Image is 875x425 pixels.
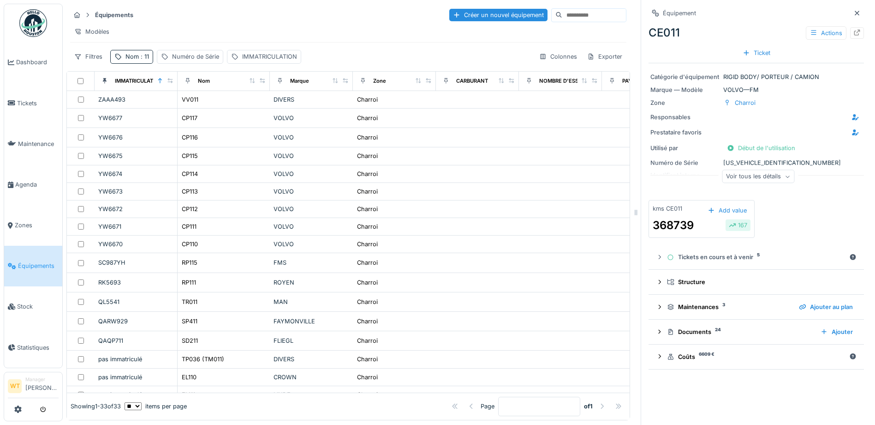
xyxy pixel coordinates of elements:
[182,95,198,104] div: VV011
[182,258,197,267] div: RP115
[15,221,59,230] span: Zones
[667,278,853,286] div: Structure
[182,222,196,231] div: CP111
[650,85,720,94] div: Marque — Modèle
[98,205,173,213] div: YW6672
[357,114,378,122] div: Charroi
[290,77,309,85] div: Marque
[274,355,349,364] div: DIVERS
[8,376,59,398] a: WT Manager[PERSON_NAME]
[667,352,845,361] div: Coûts
[182,297,197,306] div: TR011
[650,158,862,167] div: [US_VEHICLE_IDENTIFICATION_NUMBER]
[15,180,59,189] span: Agenda
[274,373,349,382] div: CROWN
[650,128,720,137] div: Prestataire favoris
[817,326,857,338] div: Ajouter
[242,52,297,61] div: IMMATRICULATION
[182,114,197,122] div: CP117
[652,348,860,365] summary: Coûts6609 €
[274,187,349,196] div: VOLVO
[17,99,59,108] span: Tickets
[274,95,349,104] div: DIVERS
[652,249,860,266] summary: Tickets en cours et à venir5
[274,278,349,287] div: ROYEN
[182,390,195,399] div: EL111
[357,170,378,178] div: Charroi
[729,221,747,230] div: 167
[649,24,864,41] div: CE011
[18,140,59,148] span: Maintenance
[357,205,378,213] div: Charroi
[274,152,349,160] div: VOLVO
[652,273,860,291] summary: Structure
[650,73,720,81] div: Catégorie d'équipement
[650,113,720,121] div: Responsables
[274,390,349,399] div: LINDE
[182,355,224,364] div: TP036 (TM011)
[125,402,187,411] div: items per page
[98,297,173,306] div: QL5541
[71,402,121,411] div: Showing 1 - 33 of 33
[723,142,799,154] div: Début de l'utilisation
[98,95,173,104] div: ZAAA493
[583,50,626,63] div: Exporter
[4,205,62,246] a: Zones
[795,301,857,313] div: Ajouter au plan
[357,355,378,364] div: Charroi
[357,258,378,267] div: Charroi
[663,9,696,18] div: Équipement
[4,246,62,286] a: Équipements
[667,328,813,336] div: Documents
[357,373,378,382] div: Charroi
[481,402,494,411] div: Page
[650,158,720,167] div: Numéro de Série
[182,133,198,142] div: CP116
[18,261,59,270] span: Équipements
[274,240,349,249] div: VOLVO
[4,123,62,164] a: Maintenance
[357,317,378,326] div: Charroi
[667,253,845,261] div: Tickets en cours et à venir
[16,58,59,67] span: Dashboard
[739,47,774,59] div: Ticket
[449,9,548,21] div: Créer un nouvel équipement
[650,85,862,94] div: VOLVO — FM
[172,52,219,61] div: Numéro de Série
[650,144,720,152] div: Utilisé par
[98,355,173,364] div: pas immatriculé
[19,9,47,37] img: Badge_color-CXgf-gQk.svg
[25,376,59,383] div: Manager
[98,187,173,196] div: YW6673
[182,373,196,382] div: EL110
[182,187,198,196] div: CP113
[98,317,173,326] div: QARW929
[622,77,635,85] div: PAYS
[274,258,349,267] div: FMS
[274,336,349,345] div: FLIEGL
[182,278,196,287] div: RP111
[4,83,62,123] a: Tickets
[198,77,210,85] div: Nom
[4,42,62,83] a: Dashboard
[98,170,173,178] div: YW6674
[182,152,198,160] div: CP115
[357,187,378,196] div: Charroi
[357,152,378,160] div: Charroi
[274,205,349,213] div: VOLVO
[182,240,198,249] div: CP110
[357,222,378,231] div: Charroi
[357,336,378,345] div: Charroi
[182,170,198,178] div: CP114
[539,77,587,85] div: NOMBRE D'ESSIEU
[125,52,149,61] div: Nom
[652,323,860,340] summary: Documents24Ajouter
[357,240,378,249] div: Charroi
[98,373,173,382] div: pas immatriculé
[4,286,62,327] a: Stock
[4,327,62,368] a: Statistiques
[667,303,792,311] div: Maintenances
[357,297,378,306] div: Charroi
[98,258,173,267] div: SC987YH
[98,336,173,345] div: QAQP711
